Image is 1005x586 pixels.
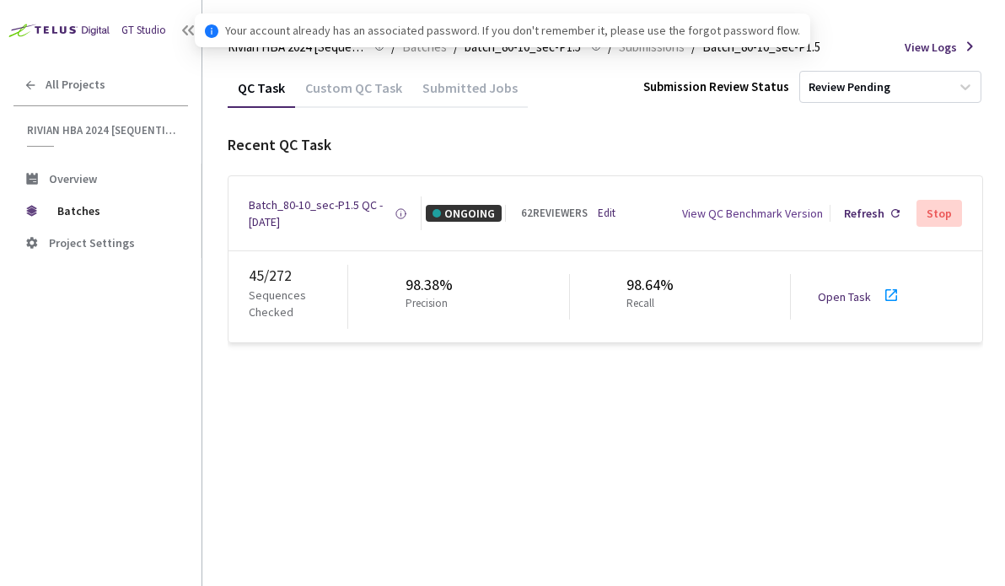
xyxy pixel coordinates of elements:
div: ONGOING [426,205,502,222]
div: Custom QC Task [295,79,412,108]
a: Batches [399,37,450,56]
div: Submission Review Status [643,78,789,95]
span: Overview [49,171,97,186]
div: 45 / 272 [249,265,347,287]
span: Your account already has an associated password. If you don't remember it, please use the forgot ... [225,21,800,40]
div: Review Pending [809,79,890,95]
div: View QC Benchmark Version [682,205,823,222]
div: Refresh [844,205,884,222]
div: 62 REVIEWERS [521,206,588,222]
div: Recent QC Task [228,134,983,156]
p: Sequences Checked [249,287,347,320]
span: Project Settings [49,235,135,250]
div: GT Studio [121,23,166,39]
a: Batch_80-10_sec-P1.5 QC - [DATE] [249,196,395,230]
div: QC Task [228,79,295,108]
span: info-circle [205,24,218,38]
a: Submissions [615,37,688,56]
span: Batches [57,194,173,228]
span: All Projects [46,78,105,92]
p: Precision [406,296,448,312]
div: 98.38% [406,274,454,296]
span: View Logs [905,39,957,56]
div: Stop [927,207,952,220]
div: Submitted Jobs [412,79,528,108]
a: Edit [598,206,615,222]
span: Rivian HBA 2024 [Sequential] [27,123,178,137]
div: 98.64% [626,274,674,296]
p: Recall [626,296,667,312]
a: Open Task [818,289,871,304]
